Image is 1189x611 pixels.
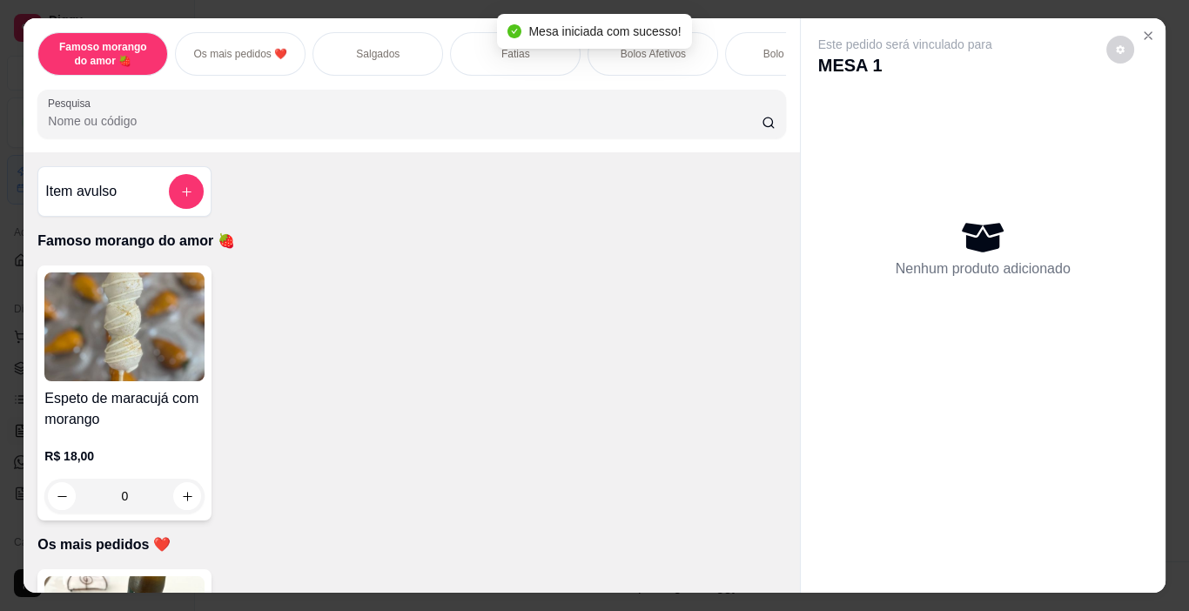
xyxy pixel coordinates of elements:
span: Mesa iniciada com sucesso! [528,24,681,38]
button: decrease-product-quantity [1106,36,1134,64]
p: Os mais pedidos ❤️ [37,534,785,555]
p: Bolos Afetivos [621,47,686,61]
span: check-circle [507,24,521,38]
button: increase-product-quantity [173,482,201,510]
p: Salgados [356,47,400,61]
p: Fatias [501,47,530,61]
img: product-image [44,272,205,381]
p: Este pedido será vinculado para [818,36,992,53]
p: Famoso morango do amor 🍓 [52,40,153,68]
p: MESA 1 [818,53,992,77]
p: Nenhum produto adicionado [896,258,1071,279]
p: Bolo gelado [763,47,818,61]
label: Pesquisa [48,96,97,111]
h4: Item avulso [45,181,117,202]
p: Famoso morango do amor 🍓 [37,231,785,252]
h4: Espeto de maracujá com morango [44,388,205,430]
button: decrease-product-quantity [48,482,76,510]
button: Close [1134,22,1162,50]
p: Os mais pedidos ❤️ [193,47,287,61]
input: Pesquisa [48,112,762,130]
button: add-separate-item [169,174,204,209]
p: R$ 18,00 [44,447,205,465]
